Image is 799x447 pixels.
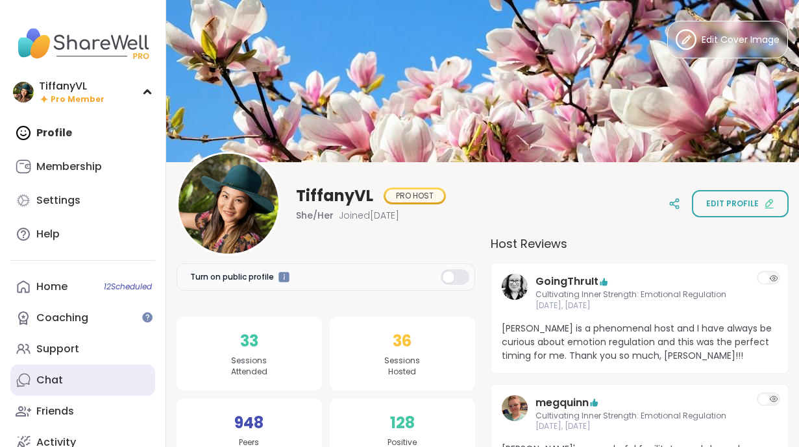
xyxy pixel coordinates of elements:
a: Home12Scheduled [10,271,155,302]
button: Edit profile [692,190,789,217]
img: ShareWell Nav Logo [10,21,155,66]
span: 33 [240,330,258,353]
span: Edit Cover Image [702,33,780,47]
img: TiffanyVL [178,154,278,254]
span: Sessions Hosted [384,356,420,378]
div: Home [36,280,68,294]
a: Support [10,333,155,365]
a: Membership [10,151,155,182]
div: Friends [36,404,74,418]
span: 948 [234,411,264,435]
a: Chat [10,365,155,396]
a: Coaching [10,302,155,333]
div: Membership [36,160,102,174]
span: 128 [390,411,415,435]
div: Settings [36,193,80,208]
span: Turn on public profile [190,271,274,283]
span: Sessions Attended [231,356,267,378]
span: Edit profile [706,198,759,210]
span: 36 [393,330,412,353]
div: TiffanyVL [39,79,104,93]
span: [DATE], [DATE] [535,300,744,311]
img: GoingThruIt [502,274,528,300]
a: Friends [10,396,155,427]
span: TiffanyVL [296,186,373,206]
img: TiffanyVL [13,82,34,103]
div: Chat [36,373,63,387]
iframe: Spotlight [142,312,153,322]
span: Pro Member [51,94,104,105]
img: megquinn [502,395,528,421]
a: GoingThruIt [535,274,598,289]
div: Help [36,227,60,241]
a: Help [10,219,155,250]
a: megquinn [535,395,589,411]
a: Settings [10,185,155,216]
span: Cultivating Inner Strength: Emotional Regulation [535,289,744,300]
div: Support [36,342,79,356]
span: [DATE], [DATE] [535,421,744,432]
span: 12 Scheduled [104,282,152,292]
button: Edit Cover Image [667,21,788,58]
div: Coaching [36,311,88,325]
span: Cultivating Inner Strength: Emotional Regulation [535,411,744,422]
span: She/Her [296,209,334,222]
a: megquinn [502,395,528,433]
div: PRO HOST [386,189,444,202]
a: GoingThruIt [502,274,528,311]
span: Joined [DATE] [339,209,399,222]
span: [PERSON_NAME] is a phenomenal host and I have always be curious about emotion regulation and this... [502,322,778,363]
iframe: Spotlight [278,272,289,283]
